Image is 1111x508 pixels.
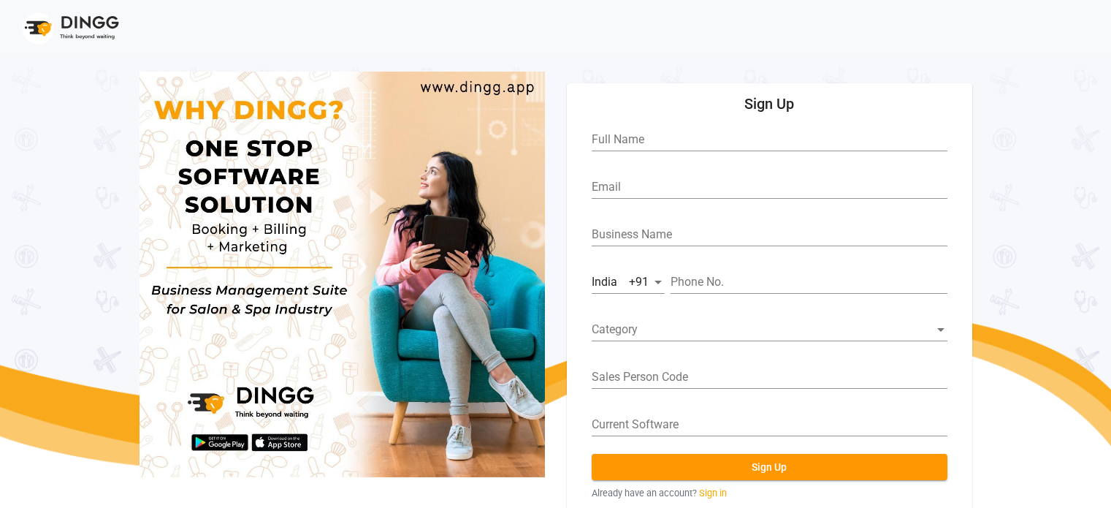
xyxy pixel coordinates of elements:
button: Sign Up [592,454,947,480]
span: India +91 [592,275,649,289]
h5: Sign Up [579,95,961,113]
span: Sign Up [752,461,787,473]
a: Sign in [699,486,727,500]
input: current software (if any) [592,418,947,431]
span: Already have an account? [592,486,697,500]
